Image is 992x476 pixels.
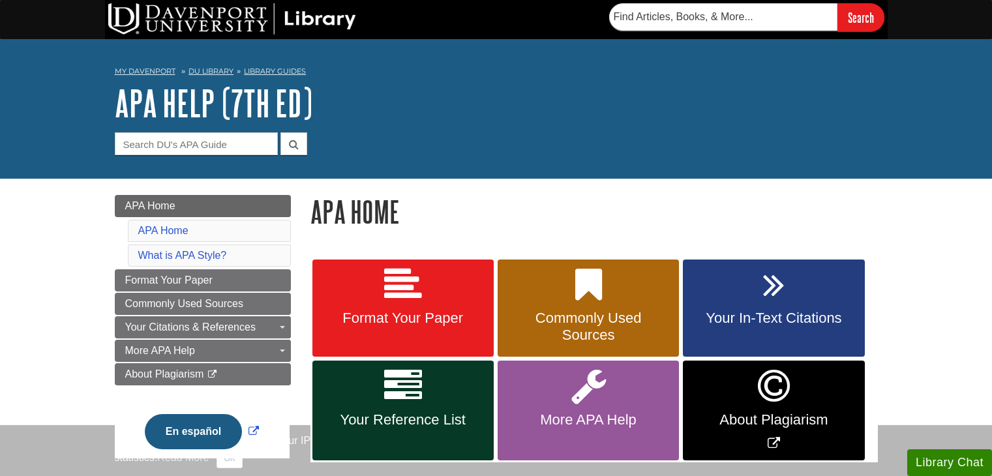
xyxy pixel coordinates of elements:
[115,195,291,471] div: Guide Page Menu
[322,411,484,428] span: Your Reference List
[138,250,227,261] a: What is APA Style?
[115,63,878,83] nav: breadcrumb
[693,310,854,327] span: Your In-Text Citations
[507,411,669,428] span: More APA Help
[207,370,218,379] i: This link opens in a new window
[115,363,291,385] a: About Plagiarism
[115,269,291,291] a: Format Your Paper
[693,411,854,428] span: About Plagiarism
[115,293,291,315] a: Commonly Used Sources
[498,260,679,357] a: Commonly Used Sources
[145,414,242,449] button: En español
[498,361,679,460] a: More APA Help
[322,310,484,327] span: Format Your Paper
[609,3,884,31] form: Searches DU Library's articles, books, and more
[609,3,837,31] input: Find Articles, Books, & More...
[115,340,291,362] a: More APA Help
[188,67,233,76] a: DU Library
[125,200,175,211] span: APA Home
[907,449,992,476] button: Library Chat
[125,275,213,286] span: Format Your Paper
[108,3,356,35] img: DU Library
[142,426,262,437] a: Link opens in new window
[115,66,175,77] a: My Davenport
[312,361,494,460] a: Your Reference List
[115,195,291,217] a: APA Home
[115,132,278,155] input: Search DU's APA Guide
[507,310,669,344] span: Commonly Used Sources
[837,3,884,31] input: Search
[244,67,306,76] a: Library Guides
[115,316,291,338] a: Your Citations & References
[312,260,494,357] a: Format Your Paper
[125,345,195,356] span: More APA Help
[125,321,256,333] span: Your Citations & References
[125,298,243,309] span: Commonly Used Sources
[310,195,878,228] h1: APA Home
[125,368,204,379] span: About Plagiarism
[115,83,312,123] a: APA Help (7th Ed)
[683,361,864,460] a: Link opens in new window
[683,260,864,357] a: Your In-Text Citations
[138,225,188,236] a: APA Home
